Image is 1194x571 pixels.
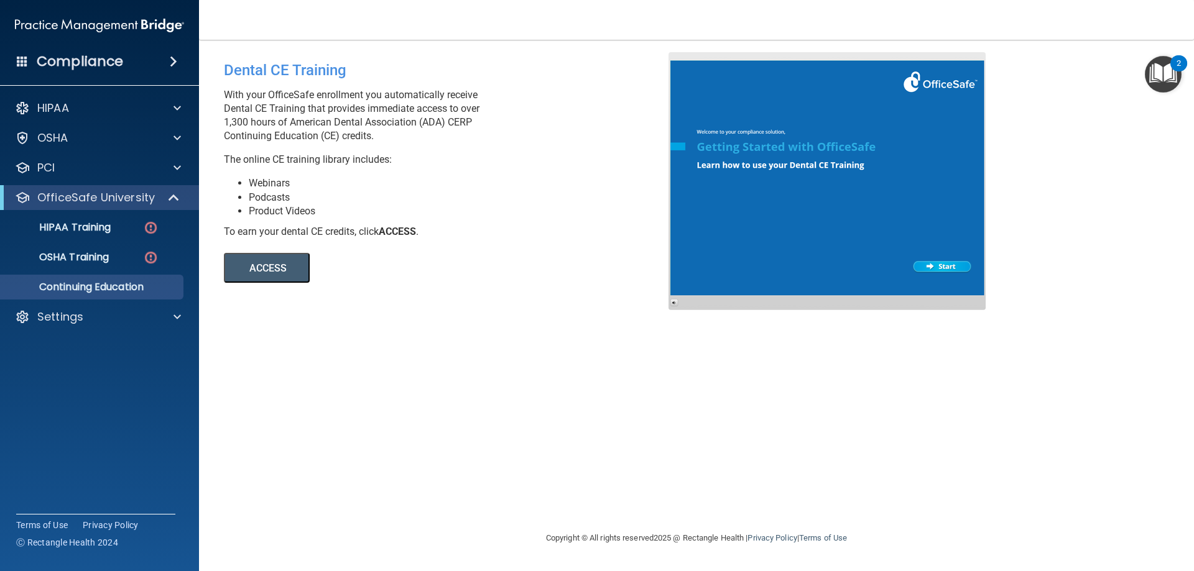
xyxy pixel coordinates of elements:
a: HIPAA [15,101,181,116]
div: Dental CE Training [224,52,678,88]
p: HIPAA [37,101,69,116]
a: Terms of Use [799,533,847,542]
img: danger-circle.6113f641.png [143,220,159,235]
li: Product Videos [249,204,678,218]
h4: Compliance [37,53,123,70]
div: To earn your dental CE credits, click . [224,225,678,239]
p: OSHA Training [8,251,109,263]
p: OSHA [37,130,68,145]
iframe: Drift Widget Chat Controller [979,483,1179,532]
img: danger-circle.6113f641.png [143,250,159,265]
p: The online CE training library includes: [224,153,678,167]
a: Settings [15,309,181,324]
div: 2 [1177,63,1181,80]
div: Copyright © All rights reserved 2025 @ Rectangle Health | | [470,518,923,558]
p: OfficeSafe University [37,190,155,205]
a: OfficeSafe University [15,190,180,205]
p: With your OfficeSafe enrollment you automatically receive Dental CE Training that provides immedi... [224,88,678,143]
button: Open Resource Center, 2 new notifications [1145,56,1182,93]
a: Privacy Policy [83,519,139,531]
a: PCI [15,160,181,175]
p: HIPAA Training [8,221,111,234]
b: ACCESS [379,226,416,237]
li: Podcasts [249,191,678,204]
img: PMB logo [15,13,184,38]
p: Settings [37,309,83,324]
a: Privacy Policy [747,533,797,542]
a: ACCESS [224,264,564,273]
button: ACCESS [224,253,310,283]
a: Terms of Use [16,519,68,531]
span: Ⓒ Rectangle Health 2024 [16,536,118,549]
p: Continuing Education [8,281,178,293]
li: Webinars [249,176,678,190]
p: PCI [37,160,55,175]
a: OSHA [15,130,181,145]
